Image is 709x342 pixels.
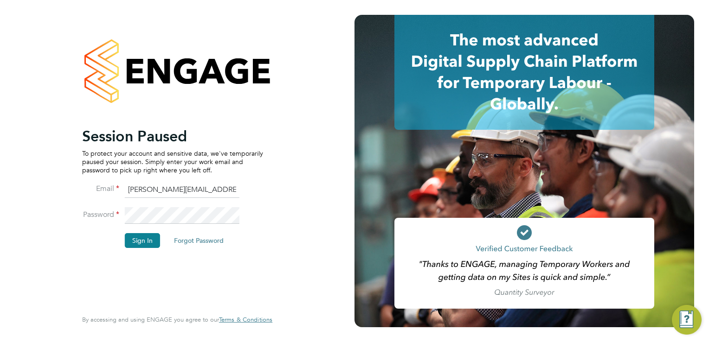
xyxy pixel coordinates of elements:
a: Terms & Conditions [219,316,272,323]
button: Engage Resource Center [672,305,702,335]
p: To protect your account and sensitive data, we've temporarily paused your session. Simply enter y... [82,149,263,175]
label: Password [82,210,119,220]
label: Email [82,184,119,194]
input: Enter your work email... [125,182,239,198]
button: Forgot Password [167,233,231,248]
h2: Session Paused [82,127,263,146]
button: Sign In [125,233,160,248]
span: By accessing and using ENGAGE you agree to our [82,316,272,323]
